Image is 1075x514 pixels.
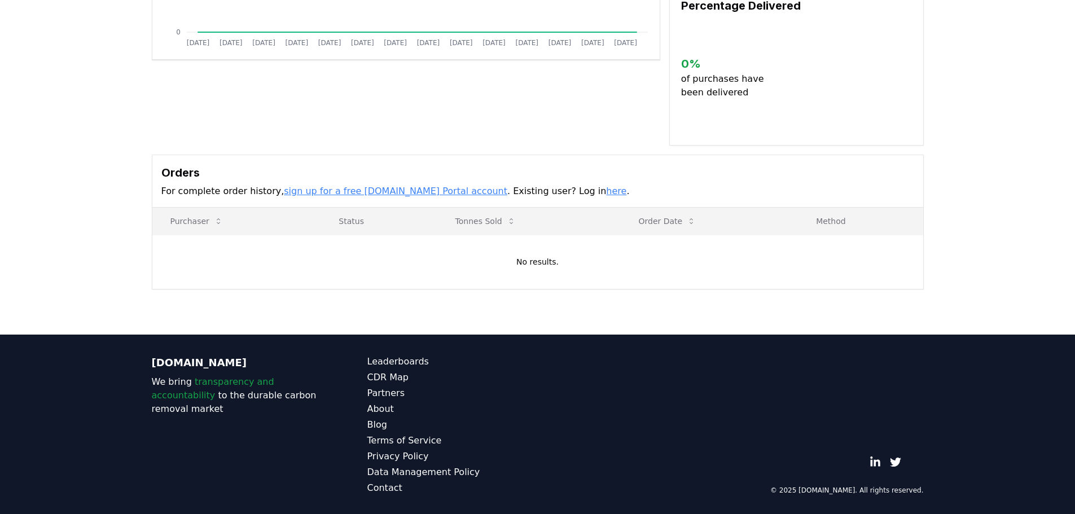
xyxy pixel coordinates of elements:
tspan: [DATE] [384,39,407,47]
a: Blog [367,418,538,432]
h3: Orders [161,164,914,181]
tspan: [DATE] [581,39,604,47]
tspan: [DATE] [449,39,472,47]
p: Method [807,216,914,227]
tspan: [DATE] [219,39,242,47]
tspan: [DATE] [252,39,275,47]
a: Terms of Service [367,434,538,447]
p: © 2025 [DOMAIN_NAME]. All rights reserved. [770,486,924,495]
a: LinkedIn [870,456,881,468]
tspan: [DATE] [186,39,209,47]
a: Partners [367,386,538,400]
p: of purchases have been delivered [681,72,773,99]
p: [DOMAIN_NAME] [152,355,322,371]
tspan: [DATE] [318,39,341,47]
p: For complete order history, . Existing user? Log in . [161,184,914,198]
tspan: [DATE] [515,39,538,47]
button: Purchaser [161,210,232,232]
a: CDR Map [367,371,538,384]
span: transparency and accountability [152,376,274,401]
a: here [606,186,626,196]
tspan: [DATE] [548,39,571,47]
h3: 0 % [681,55,773,72]
tspan: [DATE] [416,39,440,47]
a: Data Management Policy [367,465,538,479]
a: Contact [367,481,538,495]
tspan: [DATE] [482,39,506,47]
a: About [367,402,538,416]
a: sign up for a free [DOMAIN_NAME] Portal account [284,186,507,196]
a: Privacy Policy [367,450,538,463]
p: We bring to the durable carbon removal market [152,375,322,416]
tspan: 0 [176,28,181,36]
a: Twitter [890,456,901,468]
p: Status [330,216,428,227]
tspan: [DATE] [351,39,374,47]
tspan: [DATE] [285,39,308,47]
button: Tonnes Sold [446,210,525,232]
tspan: [DATE] [614,39,637,47]
td: No results. [152,235,923,289]
button: Order Date [629,210,705,232]
a: Leaderboards [367,355,538,368]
